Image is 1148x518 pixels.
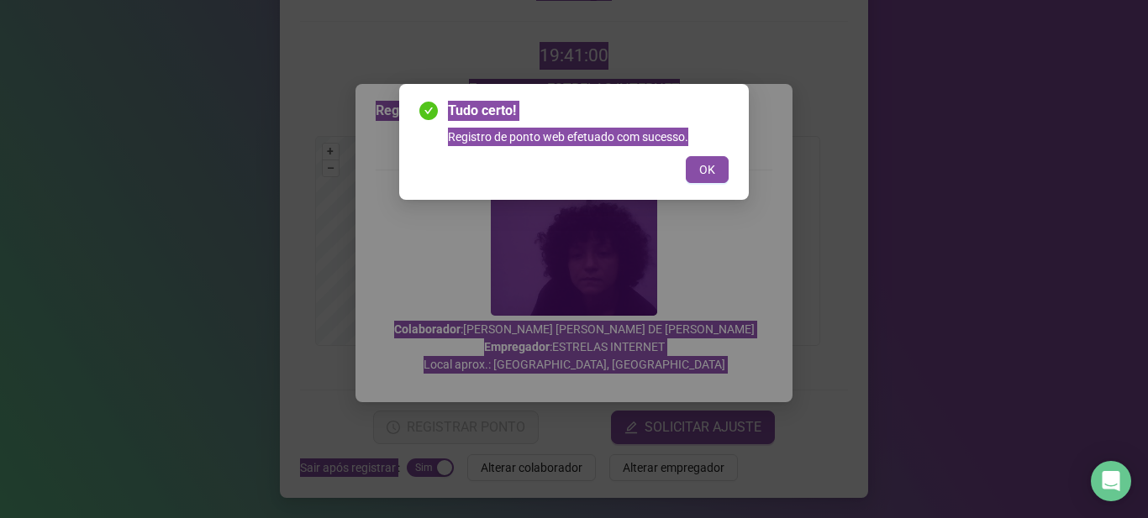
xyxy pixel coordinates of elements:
span: OK [699,160,715,179]
span: check-circle [419,102,438,120]
button: OK [686,156,729,183]
div: Open Intercom Messenger [1091,461,1131,501]
span: Tudo certo! [448,101,729,121]
div: Registro de ponto web efetuado com sucesso. [448,128,729,146]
